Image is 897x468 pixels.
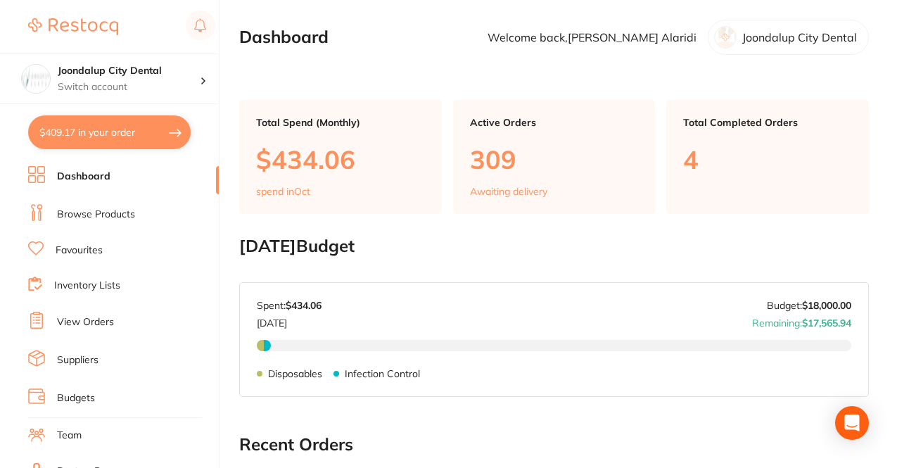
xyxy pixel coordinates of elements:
[802,317,851,329] strong: $17,565.94
[470,186,547,197] p: Awaiting delivery
[58,80,200,94] p: Switch account
[57,170,110,184] a: Dashboard
[767,300,851,311] p: Budget:
[752,312,851,329] p: Remaining:
[54,279,120,293] a: Inventory Lists
[28,115,191,149] button: $409.17 in your order
[256,145,425,174] p: $434.06
[835,406,869,440] div: Open Intercom Messenger
[239,435,869,455] h2: Recent Orders
[57,353,98,367] a: Suppliers
[256,117,425,128] p: Total Spend (Monthly)
[256,186,310,197] p: spend in Oct
[742,31,857,44] p: Joondalup City Dental
[683,117,852,128] p: Total Completed Orders
[268,368,322,379] p: Disposables
[286,299,322,312] strong: $434.06
[28,11,118,43] a: Restocq Logo
[57,429,82,443] a: Team
[683,145,852,174] p: 4
[58,64,200,78] h4: Joondalup City Dental
[470,145,639,174] p: 309
[802,299,851,312] strong: $18,000.00
[345,368,420,379] p: Infection Control
[239,27,329,47] h2: Dashboard
[488,31,696,44] p: Welcome back, [PERSON_NAME] Alaridi
[470,117,639,128] p: Active Orders
[22,65,50,93] img: Joondalup City Dental
[239,100,442,214] a: Total Spend (Monthly)$434.06spend inOct
[666,100,869,214] a: Total Completed Orders4
[56,244,103,258] a: Favourites
[57,391,95,405] a: Budgets
[28,18,118,35] img: Restocq Logo
[57,315,114,329] a: View Orders
[257,300,322,311] p: Spent:
[257,312,322,329] p: [DATE]
[453,100,656,214] a: Active Orders309Awaiting delivery
[239,236,869,256] h2: [DATE] Budget
[57,208,135,222] a: Browse Products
